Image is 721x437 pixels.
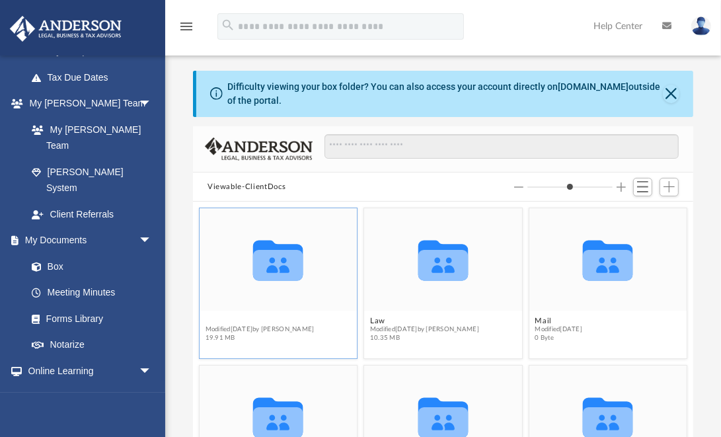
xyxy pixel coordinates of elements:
a: Meeting Minutes [19,280,165,306]
a: Courses [19,384,165,411]
span: Modified [DATE] by [PERSON_NAME] [370,325,479,334]
button: Add [660,178,679,196]
a: [DOMAIN_NAME] [558,81,628,92]
a: Forms Library [19,305,159,332]
button: Viewable-ClientDocs [208,181,285,193]
span: 10.35 MB [370,334,479,342]
a: Online Learningarrow_drop_down [9,358,165,384]
i: search [221,18,235,32]
span: arrow_drop_down [139,227,165,255]
span: arrow_drop_down [139,91,165,118]
button: Bookkeeping [206,317,315,325]
div: Difficulty viewing your box folder? You can also access your account directly on outside of the p... [227,80,663,108]
span: Modified [DATE] [535,325,582,334]
input: Column size [527,182,613,192]
a: Box [19,253,159,280]
img: Anderson Advisors Platinum Portal [6,16,126,42]
a: menu [178,25,194,34]
button: Switch to List View [633,178,653,196]
a: My [PERSON_NAME] Teamarrow_drop_down [9,91,165,117]
button: Increase column size [617,182,626,192]
input: Search files and folders [324,134,679,159]
a: [PERSON_NAME] System [19,159,165,201]
i: menu [178,19,194,34]
span: 19.91 MB [206,334,315,342]
button: Close [663,85,679,103]
a: My [PERSON_NAME] Team [19,116,159,159]
img: User Pic [691,17,711,36]
span: 0 Byte [535,334,582,342]
button: Decrease column size [514,182,523,192]
a: Notarize [19,332,165,358]
span: Modified [DATE] by [PERSON_NAME] [206,325,315,334]
button: Law [370,317,479,325]
span: arrow_drop_down [139,358,165,385]
a: My Documentsarrow_drop_down [9,227,165,254]
a: Client Referrals [19,201,165,227]
button: Mail [535,317,582,325]
a: Tax Due Dates [19,64,172,91]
